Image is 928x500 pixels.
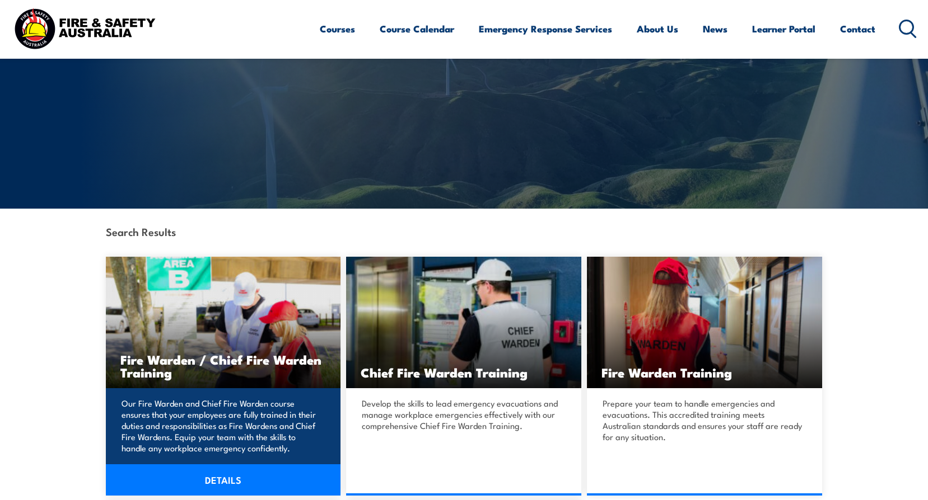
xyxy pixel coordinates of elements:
[587,257,822,388] img: Fire Warden Training
[703,14,728,44] a: News
[601,366,808,379] h3: Fire Warden Training
[122,398,322,454] p: Our Fire Warden and Chief Fire Warden course ensures that your employees are fully trained in the...
[752,14,815,44] a: Learner Portal
[603,398,803,442] p: Prepare your team to handle emergencies and evacuations. This accredited training meets Australia...
[320,14,355,44] a: Courses
[479,14,612,44] a: Emergency Response Services
[346,257,581,388] img: Chief Fire Warden Training
[362,398,562,431] p: Develop the skills to lead emergency evacuations and manage workplace emergencies effectively wit...
[361,366,567,379] h3: Chief Fire Warden Training
[106,257,341,388] a: Fire Warden / Chief Fire Warden Training
[120,353,327,379] h3: Fire Warden / Chief Fire Warden Training
[637,14,678,44] a: About Us
[106,257,341,388] img: Fire Warden and Chief Fire Warden Training
[106,464,341,496] a: DETAILS
[106,224,176,239] strong: Search Results
[380,14,454,44] a: Course Calendar
[840,14,875,44] a: Contact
